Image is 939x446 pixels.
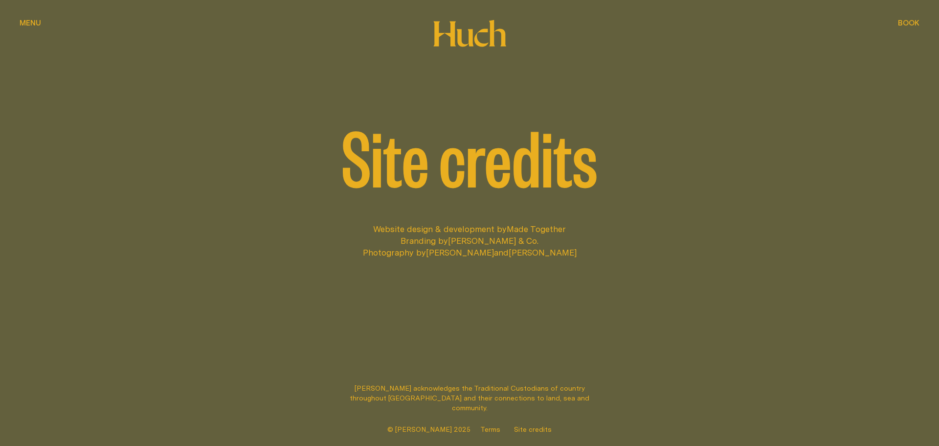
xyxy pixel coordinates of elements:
[20,235,919,247] p: Branding by
[20,18,41,29] button: show menu
[514,424,552,434] a: Site credits
[20,247,919,258] p: Photography by and
[20,223,919,235] p: Website design & development by
[20,19,41,26] span: Menu
[507,223,566,235] a: Made Together
[426,246,494,258] a: [PERSON_NAME]
[448,235,538,247] a: [PERSON_NAME] & Co.
[898,19,919,26] span: Book
[480,424,500,434] a: Terms
[387,424,470,434] span: © [PERSON_NAME] 2025
[344,383,595,413] p: [PERSON_NAME] acknowledges the Traditional Custodians of country throughout [GEOGRAPHIC_DATA] and...
[342,116,597,194] span: Site credits
[509,246,577,258] a: [PERSON_NAME]
[898,18,919,29] button: show booking tray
